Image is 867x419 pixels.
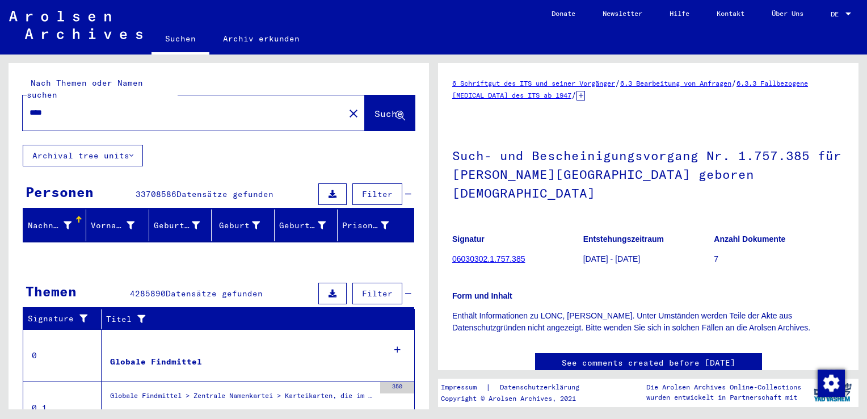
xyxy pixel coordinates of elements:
span: Filter [362,288,393,299]
a: Suchen [151,25,209,55]
a: Datenschutzerklärung [491,382,593,393]
span: Datensätze gefunden [176,189,273,199]
div: Geburt‏ [216,216,274,234]
mat-header-cell: Geburtsdatum [275,209,338,241]
span: / [731,78,736,88]
a: 06030302.1.757.385 [452,254,525,263]
img: yv_logo.png [811,378,854,407]
div: Prisoner # [342,220,389,232]
p: Copyright © Arolsen Archives, 2021 [441,393,593,404]
span: / [571,90,576,100]
b: Anzahl Dokumente [714,234,785,244]
div: Nachname [28,220,71,232]
div: Geburt‏ [216,220,260,232]
div: 350 [380,382,414,393]
span: / [615,78,620,88]
div: Geburtsdatum [279,216,340,234]
p: Enthält Informationen zu LONC, [PERSON_NAME]. Unter Umständen werden Teile der Akte aus Datenschu... [452,310,844,334]
div: Signature [28,310,104,328]
p: wurden entwickelt in Partnerschaft mit [646,392,801,403]
mat-header-cell: Nachname [23,209,86,241]
span: Datensätze gefunden [166,288,263,299]
div: Titel [106,313,392,325]
div: Vorname [91,220,134,232]
img: Arolsen_neg.svg [9,11,142,39]
a: 6.3 Bearbeitung von Anfragen [620,79,731,87]
td: 0 [23,329,102,382]
button: Clear [342,102,365,124]
b: Entstehungszeitraum [583,234,664,244]
p: 7 [714,253,844,265]
mat-icon: close [347,107,360,120]
span: 4285890 [130,288,166,299]
button: Suche [365,95,415,131]
h1: Such- und Bescheinigungsvorgang Nr. 1.757.385 für [PERSON_NAME][GEOGRAPHIC_DATA] geboren [DEMOGRA... [452,129,844,217]
a: Impressum [441,382,486,393]
img: Zustimmung ändern [818,370,845,397]
p: Die Arolsen Archives Online-Collections [646,382,801,392]
span: Suche [374,108,403,119]
div: Geburtsname [154,216,214,234]
mat-header-cell: Vorname [86,209,149,241]
span: 33708586 [136,189,176,199]
div: Titel [106,310,403,328]
mat-header-cell: Geburt‏ [212,209,275,241]
div: Personen [26,182,94,202]
b: Signatur [452,234,485,244]
mat-header-cell: Geburtsname [149,209,212,241]
div: Globale Findmittel [110,356,202,368]
button: Filter [352,283,402,304]
mat-label: Nach Themen oder Namen suchen [27,78,143,100]
div: Themen [26,281,77,301]
div: Geburtsdatum [279,220,326,232]
a: See comments created before [DATE] [562,357,735,369]
div: Zustimmung ändern [817,369,844,396]
span: Filter [362,189,393,199]
mat-header-cell: Prisoner # [338,209,414,241]
span: DE [831,10,843,18]
button: Archival tree units [23,145,143,166]
a: Archiv erkunden [209,25,313,52]
div: Prisoner # [342,216,403,234]
b: Form und Inhalt [452,291,512,300]
div: Nachname [28,216,86,234]
p: [DATE] - [DATE] [583,253,714,265]
div: Geburtsname [154,220,200,232]
div: | [441,382,593,393]
button: Filter [352,183,402,205]
div: Vorname [91,216,149,234]
div: Globale Findmittel > Zentrale Namenkartei > Karteikarten, die im Rahmen der sequentiellen Massend... [110,391,374,407]
div: Signature [28,313,92,325]
a: 6 Schriftgut des ITS und seiner Vorgänger [452,79,615,87]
